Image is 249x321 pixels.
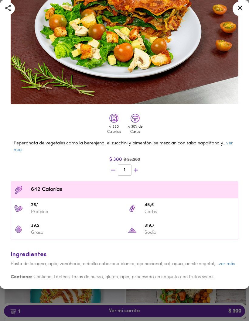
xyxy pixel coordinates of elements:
[31,223,121,230] span: 39,2
[14,141,233,152] a: ver más
[128,225,137,234] img: 319,7 Sodio
[31,186,235,194] span: 642 Calorías
[31,209,121,215] p: Proteína
[118,164,131,176] button: 1
[131,114,140,123] img: lowcarbs.png
[145,202,235,209] span: 45,6
[8,156,241,163] div: $ 300
[14,141,233,152] span: Peperonata de vegetales como la berenjena, el zucchini y pimentón, se mezclan con salsa napolitan...
[220,292,249,321] iframe: Messagebird Livechat Widget
[124,157,140,162] span: $ 25.200
[109,114,118,123] img: lowcals.png
[31,230,121,236] p: Grasa
[14,204,23,213] img: 26,1 Proteína
[31,202,121,209] span: 26,1
[14,225,23,234] img: 39,2 Grasa
[122,167,128,173] span: 1
[11,267,238,280] div: Contiene: Lácteos, tazas de huevo, gluten, apio, procesado en conjunto con frutos secos.
[128,204,137,213] img: 45,6 Carbs
[14,185,23,195] img: Contenido calórico
[11,275,32,279] b: Contiene:
[105,124,123,135] div: < 550 Calorías
[126,124,144,135] div: < 30% de Carbs
[145,223,235,230] span: 319,7
[145,230,235,236] p: Sodio
[219,262,235,266] a: ver más
[145,209,235,215] p: Carbs
[11,262,235,266] span: Pasta de lasagna, apio, zanahoria, cebolla cabezona blanca, ajo nacional, sal, agua, aceite veget...
[11,250,238,259] div: Ingredientes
